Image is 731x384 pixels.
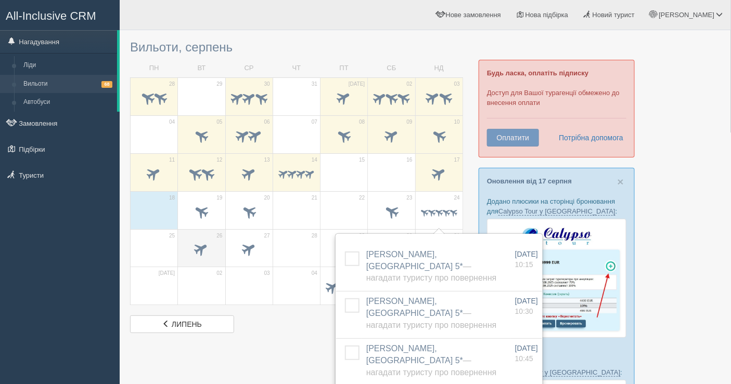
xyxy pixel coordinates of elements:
a: [PERSON_NAME], [GEOGRAPHIC_DATA] 5*— Нагадати туристу про повернення [366,344,496,377]
p: Додано плюсики на сторінці бронювання для : [487,196,626,216]
span: [DATE] [515,297,538,305]
span: Нова підбірка [525,11,569,19]
span: 23 [407,194,413,202]
span: 07 [312,118,317,126]
a: Оновлення від 17 серпня [487,177,572,185]
span: 12 [216,156,222,164]
span: 09 [407,118,413,126]
a: [DATE] 10:30 [515,296,538,316]
span: [PERSON_NAME] [659,11,714,19]
span: — Нагадати туристу про повернення [366,356,496,377]
span: 17 [454,156,460,164]
span: [DATE] [349,81,365,88]
span: 68 [101,81,112,88]
p: Плюсики для : [487,357,626,377]
span: 18 [169,194,175,202]
td: ПТ [320,59,368,77]
span: 22 [359,194,365,202]
td: ЧТ [273,59,320,77]
span: 25 [169,232,175,240]
a: Ліди [19,56,117,75]
span: 11 [169,156,175,164]
span: Нове замовлення [446,11,501,19]
span: 28 [169,81,175,88]
span: 04 [169,118,175,126]
a: [PERSON_NAME], [GEOGRAPHIC_DATA] 5*— Нагадати туристу про повернення [366,250,496,283]
span: 03 [454,81,460,88]
span: Новий турист [593,11,635,19]
span: 26 [216,232,222,240]
span: 29 [216,81,222,88]
a: липень [130,315,234,333]
span: 30 [264,81,270,88]
span: 10:30 [515,307,533,315]
td: СБ [368,59,415,77]
span: [DATE] [515,250,538,258]
span: 06 [264,118,270,126]
a: All-Inclusive CRM [1,1,119,29]
a: Calypso Tour у [GEOGRAPHIC_DATA] [498,207,615,216]
a: [DATE] 10:15 [515,249,538,270]
span: 24 [454,194,460,202]
span: 21 [312,194,317,202]
span: — Нагадати туристу про повернення [366,309,496,329]
span: 04 [312,270,317,277]
span: 15 [359,156,365,164]
span: 19 [216,194,222,202]
span: 30 [407,232,413,240]
span: 27 [264,232,270,240]
span: 29 [359,232,365,240]
img: calypso-tour-proposal-crm-for-travel-agency.jpg [487,219,626,338]
span: All-Inclusive CRM [6,9,96,22]
span: 28 [312,232,317,240]
span: [PERSON_NAME], [GEOGRAPHIC_DATA] 5* [366,344,496,377]
span: 03 [264,270,270,277]
span: липень [172,320,202,328]
span: [PERSON_NAME], [GEOGRAPHIC_DATA] 5* [366,297,496,329]
a: [DATE] 10:45 [515,343,538,364]
span: 31 [454,232,460,240]
span: 10 [454,118,460,126]
span: × [618,176,624,188]
td: СР [225,59,273,77]
td: НД [415,59,463,77]
button: Close [618,176,624,187]
b: Будь ласка, оплатіть підписку [487,69,588,77]
span: 13 [264,156,270,164]
span: [PERSON_NAME], [GEOGRAPHIC_DATA] 5* [366,250,496,283]
span: 05 [216,118,222,126]
a: Resort Holiday у [GEOGRAPHIC_DATA] [498,368,620,377]
td: ПН [131,59,178,77]
span: 10:15 [515,260,533,269]
a: Потрібна допомога [552,129,624,147]
span: 14 [312,156,317,164]
h3: Вильоти, серпень [130,41,463,54]
span: 31 [312,81,317,88]
a: Вильоти68 [19,75,117,94]
span: [DATE] [159,270,175,277]
a: [PERSON_NAME], [GEOGRAPHIC_DATA] 5*— Нагадати туристу про повернення [366,297,496,329]
button: Оплатити [487,129,539,147]
span: 02 [407,81,413,88]
span: 10:45 [515,354,533,363]
span: 02 [216,270,222,277]
span: 20 [264,194,270,202]
a: Автобуси [19,93,117,112]
span: [DATE] [515,344,538,352]
td: ВТ [178,59,225,77]
div: Доступ для Вашої турагенції обмежено до внесення оплати [479,60,635,157]
span: 08 [359,118,365,126]
span: 16 [407,156,413,164]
